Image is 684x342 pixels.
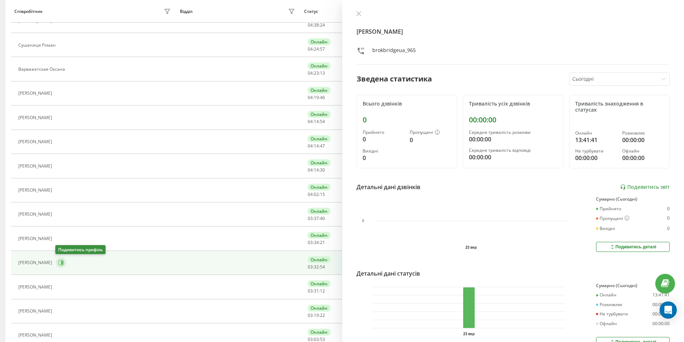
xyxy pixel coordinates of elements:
[18,236,54,241] div: [PERSON_NAME]
[308,167,313,173] span: 04
[320,288,325,294] span: 12
[596,242,670,252] button: Подивитись деталі
[320,70,325,76] span: 13
[622,131,664,136] div: Розмовляє
[410,130,451,136] div: Пропущені
[14,9,43,14] div: Співробітник
[308,305,330,311] div: Онлайн
[575,149,616,154] div: Не турбувати
[620,184,670,190] a: Подивитись звіт
[304,9,318,14] div: Статус
[320,215,325,221] span: 40
[314,288,319,294] span: 31
[596,292,616,298] div: Онлайн
[314,167,319,173] span: 14
[308,62,330,69] div: Онлайн
[308,118,313,125] span: 04
[18,43,57,48] div: Сушениця Роман
[308,192,325,197] div: : :
[18,285,54,290] div: [PERSON_NAME]
[308,70,313,76] span: 04
[18,212,54,217] div: [PERSON_NAME]
[308,46,313,52] span: 04
[652,321,670,326] div: 00:00:00
[660,301,677,319] div: Open Intercom Messenger
[308,135,330,142] div: Онлайн
[308,239,313,245] span: 03
[308,191,313,197] span: 04
[308,168,325,173] div: : :
[308,312,313,318] span: 03
[18,139,54,144] div: [PERSON_NAME]
[622,136,664,144] div: 00:00:00
[469,148,557,153] div: Середня тривалість відповіді
[180,9,192,14] div: Відділ
[55,245,106,254] div: Подивитись профіль
[575,136,616,144] div: 13:41:41
[575,131,616,136] div: Онлайн
[320,94,325,100] span: 46
[596,226,615,231] div: Вихідні
[596,321,617,326] div: Офлайн
[314,94,319,100] span: 19
[308,240,325,245] div: : :
[314,22,319,28] span: 38
[357,27,670,36] h4: [PERSON_NAME]
[667,226,670,231] div: 0
[314,215,319,221] span: 37
[314,312,319,318] span: 19
[308,264,325,270] div: : :
[363,135,404,144] div: 0
[18,115,54,120] div: [PERSON_NAME]
[308,143,313,149] span: 04
[308,215,313,221] span: 03
[18,309,54,314] div: [PERSON_NAME]
[308,22,313,28] span: 04
[308,289,325,294] div: : :
[410,136,451,144] div: 0
[357,183,420,191] div: Детальні дані дзвінків
[363,101,451,107] div: Всього дзвінків
[308,288,313,294] span: 03
[363,130,404,135] div: Прийнято
[622,154,664,162] div: 00:00:00
[314,239,319,245] span: 34
[575,154,616,162] div: 00:00:00
[314,70,319,76] span: 23
[320,264,325,270] span: 54
[575,101,664,113] div: Тривалість знаходження в статусах
[320,22,325,28] span: 24
[314,264,319,270] span: 32
[308,337,325,342] div: : :
[469,116,557,124] div: 00:00:00
[596,311,628,317] div: Не турбувати
[652,311,670,317] div: 00:00:00
[314,143,319,149] span: 14
[363,149,404,154] div: Вихідні
[320,46,325,52] span: 57
[314,118,319,125] span: 14
[596,283,670,288] div: Сумарно (Сьогодні)
[609,244,656,250] div: Подивитись деталі
[308,111,330,118] div: Онлайн
[308,256,330,263] div: Онлайн
[463,332,475,336] text: 23 вер
[18,18,54,23] div: [PERSON_NAME]
[308,144,325,149] div: : :
[308,232,330,239] div: Онлайн
[18,333,54,338] div: [PERSON_NAME]
[596,206,621,211] div: Прийнято
[372,47,416,57] div: brokbridgeua_965
[667,216,670,221] div: 0
[357,269,420,278] div: Детальні дані статусів
[652,292,670,298] div: 13:41:41
[308,280,330,287] div: Онлайн
[308,208,330,215] div: Онлайн
[469,130,557,135] div: Середня тривалість розмови
[18,260,54,265] div: [PERSON_NAME]
[622,149,664,154] div: Офлайн
[320,143,325,149] span: 47
[465,245,477,249] text: 23 вер
[18,188,54,193] div: [PERSON_NAME]
[308,159,330,166] div: Онлайн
